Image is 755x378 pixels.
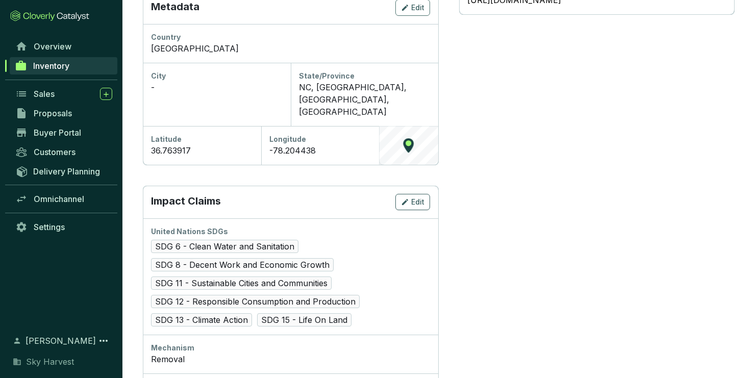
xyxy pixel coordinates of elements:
[151,295,360,308] span: SDG 12 - Responsible Consumption and Production
[151,71,283,81] div: City
[269,134,371,144] div: Longitude
[151,276,332,290] span: SDG 11 - Sustainable Cities and Communities
[10,218,117,236] a: Settings
[26,356,74,368] span: Sky Harvest
[34,147,75,157] span: Customers
[151,240,298,253] span: SDG 6 - Clean Water and Sanitation
[34,89,55,99] span: Sales
[151,353,430,365] div: Removal
[151,134,253,144] div: Latitude
[10,143,117,161] a: Customers
[10,124,117,141] a: Buyer Portal
[411,197,424,207] span: Edit
[395,194,430,210] button: Edit
[151,313,252,326] span: SDG 13 - Climate Action
[34,41,71,52] span: Overview
[299,71,431,81] div: State/Province
[33,61,69,71] span: Inventory
[34,222,65,232] span: Settings
[10,163,117,180] a: Delivery Planning
[10,105,117,122] a: Proposals
[151,42,430,55] div: [GEOGRAPHIC_DATA]
[257,313,351,326] span: SDG 15 - Life On Land
[33,166,100,177] span: Delivery Planning
[34,194,84,204] span: Omnichannel
[10,38,117,55] a: Overview
[411,3,424,13] span: Edit
[34,108,72,118] span: Proposals
[10,85,117,103] a: Sales
[269,144,371,157] div: -78.204438
[151,32,430,42] div: Country
[151,194,221,210] p: Impact Claims
[299,81,431,118] div: NC, [GEOGRAPHIC_DATA], [GEOGRAPHIC_DATA], [GEOGRAPHIC_DATA]
[34,128,81,138] span: Buyer Portal
[151,144,253,157] div: 36.763917
[10,57,117,74] a: Inventory
[151,81,283,93] div: -
[151,226,430,237] div: United Nations SDGs
[151,343,430,353] div: Mechanism
[151,258,334,271] span: SDG 8 - Decent Work and Economic Growth
[10,190,117,208] a: Omnichannel
[26,335,96,347] span: [PERSON_NAME]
